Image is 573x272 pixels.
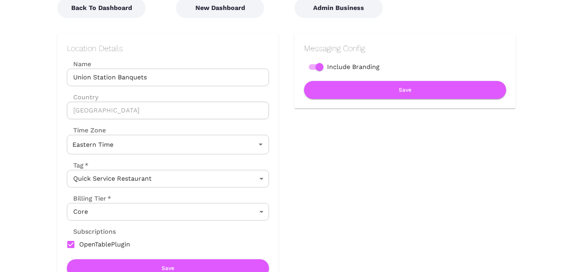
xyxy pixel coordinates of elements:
label: Subscriptions [67,227,116,236]
a: New Dashboard [176,4,264,12]
span: OpenTablePlugin [79,240,130,249]
a: Back To Dashboard [57,4,146,12]
label: Tag [67,161,88,170]
a: Admin Business [294,4,383,12]
div: Core [67,203,269,221]
div: Quick Service Restaurant [67,170,269,187]
h2: Messaging Config [304,43,506,53]
h2: Location Details [67,43,269,53]
button: Save [304,81,506,99]
label: Country [67,93,269,102]
span: Include Branding [327,62,380,72]
button: Open [255,139,266,150]
label: Billing Tier [67,194,111,203]
label: Name [67,59,269,69]
label: Time Zone [67,126,269,135]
